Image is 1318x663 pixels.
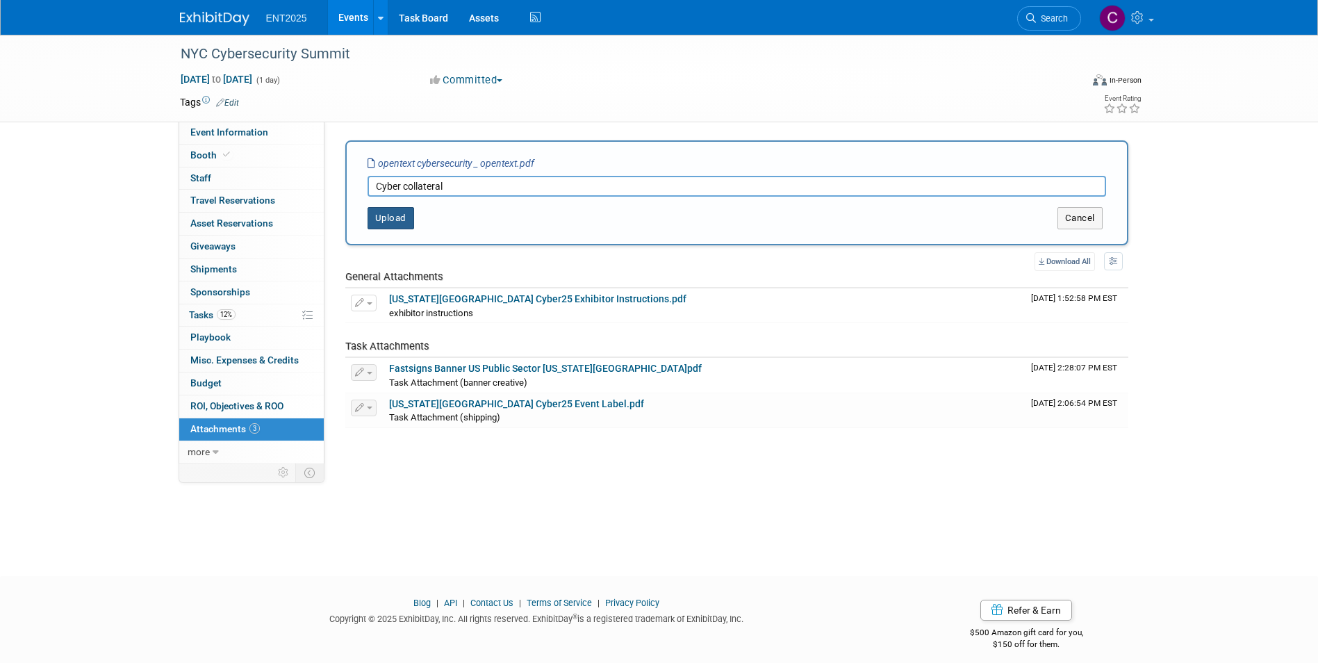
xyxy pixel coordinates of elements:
span: Staff [190,172,211,183]
a: [US_STATE][GEOGRAPHIC_DATA] Cyber25 Exhibitor Instructions.pdf [389,293,686,304]
i: Booth reservation complete [223,151,230,158]
a: Tasks12% [179,304,324,327]
a: Terms of Service [527,598,592,608]
button: Committed [425,73,508,88]
span: [DATE] [DATE] [180,73,253,85]
a: Shipments [179,259,324,281]
a: Download All [1035,252,1095,271]
span: ROI, Objectives & ROO [190,400,283,411]
span: Upload Timestamp [1031,398,1117,408]
div: Copyright © 2025 ExhibitDay, Inc. All rights reserved. ExhibitDay is a registered trademark of Ex... [180,609,894,625]
td: Toggle Event Tabs [295,464,324,482]
span: Search [1036,13,1068,24]
a: [US_STATE][GEOGRAPHIC_DATA] Cyber25 Event Label.pdf [389,398,644,409]
span: Task Attachments [345,340,429,352]
button: Cancel [1057,207,1103,229]
a: Edit [216,98,239,108]
div: Event Format [999,72,1142,93]
span: Event Information [190,126,268,138]
i: opentext cybersecurity _ opentext.pdf [368,158,534,169]
img: Format-Inperson.png [1093,74,1107,85]
span: Upload Timestamp [1031,363,1117,373]
span: Budget [190,377,222,388]
a: Blog [413,598,431,608]
div: $150 off for them. [914,639,1139,650]
span: Misc. Expenses & Credits [190,354,299,366]
td: Tags [180,95,239,109]
a: Attachments3 [179,418,324,441]
sup: ® [572,613,577,621]
div: In-Person [1109,75,1142,85]
a: Refer & Earn [980,600,1072,621]
a: Event Information [179,122,324,144]
span: Tasks [189,309,236,320]
div: Event Rating [1103,95,1141,102]
td: Upload Timestamp [1025,358,1128,393]
a: Staff [179,167,324,190]
button: Upload [368,207,414,229]
td: Upload Timestamp [1025,288,1128,323]
img: Colleen Mueller [1099,5,1126,31]
a: Misc. Expenses & Credits [179,350,324,372]
span: Task Attachment (shipping) [389,412,500,423]
span: Upload Timestamp [1031,293,1117,303]
a: API [444,598,457,608]
a: Privacy Policy [605,598,659,608]
span: | [516,598,525,608]
a: Giveaways [179,236,324,258]
span: Giveaways [190,240,236,252]
a: Sponsorships [179,281,324,304]
a: Search [1017,6,1081,31]
span: exhibitor instructions [389,308,473,318]
span: Sponsorships [190,286,250,297]
span: to [210,74,223,85]
img: ExhibitDay [180,12,249,26]
td: Upload Timestamp [1025,393,1128,428]
span: more [188,446,210,457]
td: Personalize Event Tab Strip [272,464,296,482]
a: more [179,441,324,464]
span: General Attachments [345,270,443,283]
input: Enter description [368,176,1106,197]
span: Attachments [190,423,260,434]
span: Playbook [190,331,231,343]
a: Contact Us [470,598,513,608]
span: ENT2025 [266,13,307,24]
a: Playbook [179,327,324,349]
span: Travel Reservations [190,195,275,206]
a: Fastsigns Banner US Public Sector [US_STATE][GEOGRAPHIC_DATA]pdf [389,363,702,374]
span: (1 day) [255,76,280,85]
span: 3 [249,423,260,434]
span: Asset Reservations [190,218,273,229]
span: Task Attachment (banner creative) [389,377,527,388]
div: NYC Cybersecurity Summit [176,42,1060,67]
span: Booth [190,149,233,161]
span: Shipments [190,263,237,275]
a: Budget [179,373,324,395]
span: | [459,598,468,608]
div: $500 Amazon gift card for you, [914,618,1139,650]
a: Booth [179,145,324,167]
span: | [594,598,603,608]
a: Asset Reservations [179,213,324,235]
span: | [433,598,442,608]
a: ROI, Objectives & ROO [179,395,324,418]
span: 12% [217,309,236,320]
a: Travel Reservations [179,190,324,212]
